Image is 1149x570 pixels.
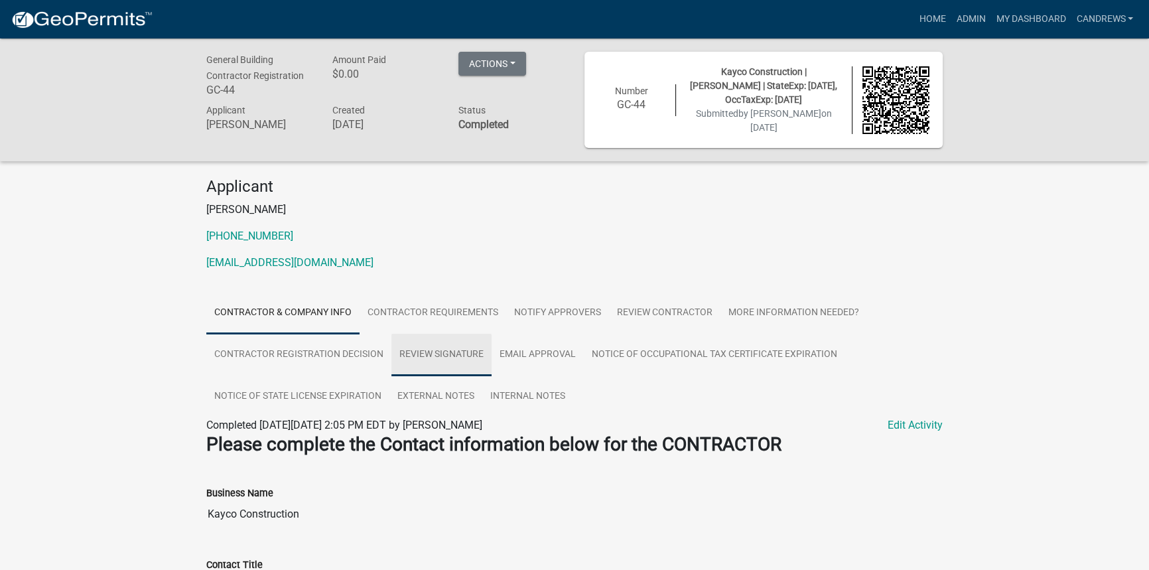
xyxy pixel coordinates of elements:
strong: Please complete the Contact information below for the CONTRACTOR [206,433,781,455]
h4: Applicant [206,177,943,196]
a: Notice of Occupational Tax Certificate Expiration [584,334,845,376]
h6: GC-44 [598,98,665,111]
button: Actions [458,52,526,76]
h6: [DATE] [332,118,439,131]
a: Contractor & Company Info [206,292,360,334]
h6: GC-44 [206,84,312,96]
p: [PERSON_NAME] [206,202,943,218]
img: QR code [862,66,930,134]
span: Completed [DATE][DATE] 2:05 PM EDT by [PERSON_NAME] [206,419,482,431]
span: Number [615,86,648,96]
a: Review Contractor [609,292,720,334]
a: Home [913,7,951,32]
a: Contractor Registration Decision [206,334,391,376]
span: Amount Paid [332,54,386,65]
a: [EMAIL_ADDRESS][DOMAIN_NAME] [206,256,373,269]
a: candrews [1071,7,1138,32]
h6: [PERSON_NAME] [206,118,312,131]
label: Contact Title [206,561,263,570]
h6: $0.00 [332,68,439,80]
label: Business Name [206,489,273,498]
span: Applicant [206,105,245,115]
a: Internal Notes [482,376,573,418]
a: Email Approval [492,334,584,376]
a: My Dashboard [990,7,1071,32]
a: [PHONE_NUMBER] [206,230,293,242]
a: External Notes [389,376,482,418]
span: General Building Contractor Registration [206,54,304,81]
span: Kayco Construction | [PERSON_NAME] | StateExp: [DATE], OccTaxExp: [DATE] [690,66,837,105]
span: Created [332,105,365,115]
a: Contractor Requirements [360,292,506,334]
span: Submitted on [DATE] [696,108,832,133]
a: Notify Approvers [506,292,609,334]
strong: Completed [458,118,509,131]
a: Notice of State License Expiration [206,376,389,418]
a: Admin [951,7,990,32]
a: More Information Needed? [720,292,867,334]
span: Status [458,105,486,115]
a: Review Signature [391,334,492,376]
span: by [PERSON_NAME] [738,108,821,119]
a: Edit Activity [888,417,943,433]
